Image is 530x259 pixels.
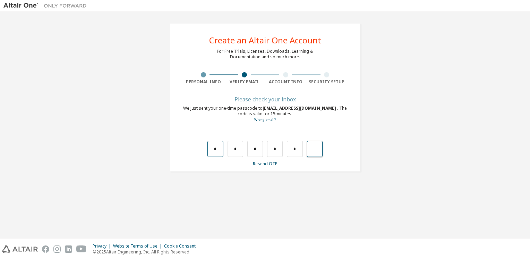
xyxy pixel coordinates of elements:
[42,245,49,253] img: facebook.svg
[53,245,61,253] img: instagram.svg
[263,105,337,111] span: [EMAIL_ADDRESS][DOMAIN_NAME]
[306,79,348,85] div: Security Setup
[3,2,90,9] img: Altair One
[93,249,200,255] p: © 2025 Altair Engineering, Inc. All Rights Reserved.
[253,161,277,167] a: Resend OTP
[183,106,347,123] div: We just sent your one-time passcode to . The code is valid for 15 minutes.
[254,117,276,122] a: Go back to the registration form
[265,79,306,85] div: Account Info
[224,79,265,85] div: Verify Email
[113,243,164,249] div: Website Terms of Use
[93,243,113,249] div: Privacy
[209,36,321,44] div: Create an Altair One Account
[65,245,72,253] img: linkedin.svg
[217,49,313,60] div: For Free Trials, Licenses, Downloads, Learning & Documentation and so much more.
[183,79,224,85] div: Personal Info
[164,243,200,249] div: Cookie Consent
[2,245,38,253] img: altair_logo.svg
[76,245,86,253] img: youtube.svg
[183,97,347,101] div: Please check your inbox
